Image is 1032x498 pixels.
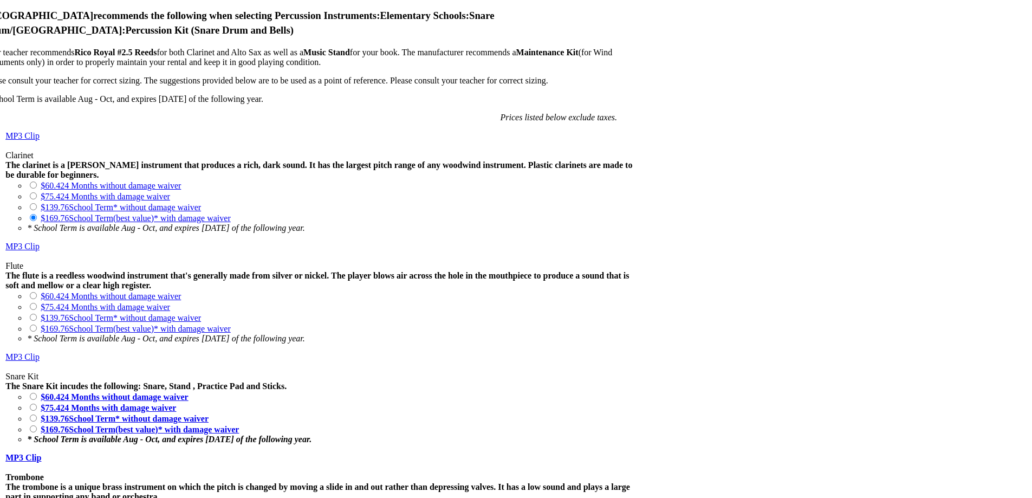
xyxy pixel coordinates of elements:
[41,324,69,333] span: $169.76
[27,223,305,232] em: * School Term is available Aug - Oct, and expires [DATE] of the following year.
[27,435,311,444] em: * School Term is available Aug - Oct, and expires [DATE] of the following year.
[5,151,643,160] div: Clarinet
[5,473,643,482] div: Trombone
[41,214,69,223] span: $169.76
[41,313,201,322] a: $139.76School Term* without damage waiver
[380,10,469,21] strong: Elementary Schools:
[41,392,64,402] span: $60.42
[41,292,64,301] span: $60.42
[5,242,40,251] a: MP3 Clip
[41,313,69,322] span: $139.76
[5,372,643,381] div: Snare Kit
[41,425,69,434] span: $169.76
[5,271,629,290] strong: The flute is a reedless woodwind instrument that's generally made from silver or nickel. The play...
[41,302,170,312] a: $75.424 Months with damage waiver
[74,48,157,57] strong: Rico Royal #2.5 Reeds
[41,425,239,434] a: $169.76School Term(best value)* with damage waiver
[41,403,176,412] a: $75.424 Months with damage waiver
[41,324,231,333] a: $169.76School Term(best value)* with damage waiver
[41,292,181,301] a: $60.424 Months without damage waiver
[303,48,350,57] strong: Music Stand
[41,414,209,423] a: $139.76School Term* without damage waiver
[41,203,201,212] a: $139.76School Term* without damage waiver
[516,48,579,57] strong: Maintenance Kit
[125,24,294,36] strong: Percussion Kit (Snare Drum and Bells)
[41,181,64,190] span: $60.42
[41,414,69,423] span: $139.76
[12,24,122,36] strong: [GEOGRAPHIC_DATA]
[41,192,170,201] a: $75.424 Months with damage waiver
[41,214,231,223] a: $169.76School Term(best value)* with damage waiver
[41,203,69,212] span: $139.76
[41,181,181,190] a: $60.424 Months without damage waiver
[5,261,643,271] div: Flute
[41,192,64,201] span: $75.42
[5,160,632,179] strong: The clarinet is a [PERSON_NAME] instrument that produces a rich, dark sound. It has the largest p...
[5,131,40,140] a: MP3 Clip
[41,403,64,412] span: $75.42
[5,381,287,391] strong: The Snare Kit incudes the following: Snare, Stand , Practice Pad and Sticks.
[501,113,617,122] em: Prices listed below exclude taxes.
[41,302,64,312] span: $75.42
[41,392,188,402] a: $60.424 Months without damage waiver
[5,352,40,361] a: MP3 Clip
[5,453,41,462] a: MP3 Clip
[27,334,305,343] em: * School Term is available Aug - Oct, and expires [DATE] of the following year.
